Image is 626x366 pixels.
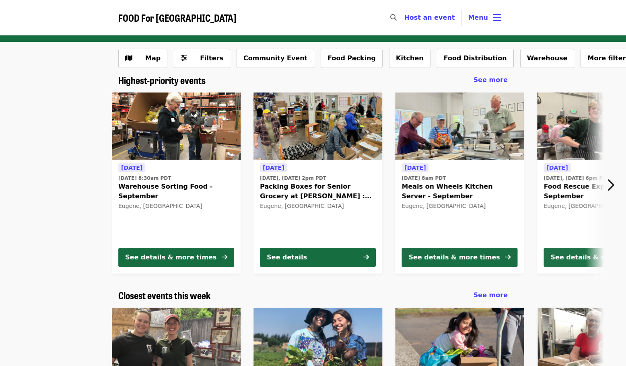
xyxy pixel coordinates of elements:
span: [DATE] [404,164,426,171]
i: map icon [125,54,132,62]
button: Kitchen [389,49,430,68]
i: bars icon [493,12,501,23]
button: Filters (0 selected) [174,49,230,68]
time: [DATE], [DATE] 6pm PDT [544,175,610,182]
a: FOOD For [GEOGRAPHIC_DATA] [118,12,237,24]
a: See details for "Meals on Wheels Kitchen Server - September" [395,93,524,273]
button: Warehouse [520,49,575,68]
div: Eugene, [GEOGRAPHIC_DATA] [118,203,234,210]
span: Filters [200,54,223,62]
button: Toggle account menu [461,8,508,27]
button: See details & more times [402,248,517,267]
i: arrow-right icon [222,253,227,261]
img: Packing Boxes for Senior Grocery at Bailey Hill : September organized by FOOD For Lane County [253,93,382,160]
span: See more [474,291,508,299]
button: Food Distribution [437,49,514,68]
i: arrow-right icon [505,253,511,261]
button: Community Event [237,49,314,68]
img: Meals on Wheels Kitchen Server - September organized by FOOD For Lane County [395,93,524,160]
time: [DATE] 8am PDT [402,175,446,182]
div: Eugene, [GEOGRAPHIC_DATA] [402,203,517,210]
span: Warehouse Sorting Food - September [118,182,234,201]
i: search icon [390,14,397,21]
button: Show map view [118,49,167,68]
span: [DATE] [263,164,284,171]
div: See details [267,253,307,262]
a: Host an event [404,14,455,21]
div: Highest-priority events [112,74,514,86]
i: sliders-h icon [181,54,187,62]
span: [DATE] [546,164,568,171]
span: See more [474,76,508,84]
a: See more [474,290,508,300]
button: Next item [599,174,626,196]
a: See details for "Warehouse Sorting Food - September" [112,93,241,273]
time: [DATE] 8:30am PDT [118,175,171,182]
button: Food Packing [321,49,383,68]
i: arrow-right icon [363,253,369,261]
span: Packing Boxes for Senior Grocery at [PERSON_NAME] : September [260,182,376,201]
a: Closest events this week [118,290,211,301]
span: Closest events this week [118,288,211,302]
div: See details & more times [408,253,500,262]
span: Menu [468,14,488,21]
a: See more [474,75,508,85]
a: See details for "Packing Boxes for Senior Grocery at Bailey Hill : September" [253,93,382,273]
div: See details & more times [125,253,216,262]
button: See details [260,248,376,267]
div: Closest events this week [112,290,514,301]
span: Highest-priority events [118,73,206,87]
span: Meals on Wheels Kitchen Server - September [402,182,517,201]
i: chevron-right icon [606,177,614,193]
input: Search [402,8,408,27]
button: See details & more times [118,248,234,267]
div: Eugene, [GEOGRAPHIC_DATA] [260,203,376,210]
time: [DATE], [DATE] 2pm PDT [260,175,326,182]
span: [DATE] [121,164,142,171]
img: Warehouse Sorting Food - September organized by FOOD For Lane County [112,93,241,160]
span: Map [145,54,161,62]
span: FOOD For [GEOGRAPHIC_DATA] [118,10,237,25]
a: Highest-priority events [118,74,206,86]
